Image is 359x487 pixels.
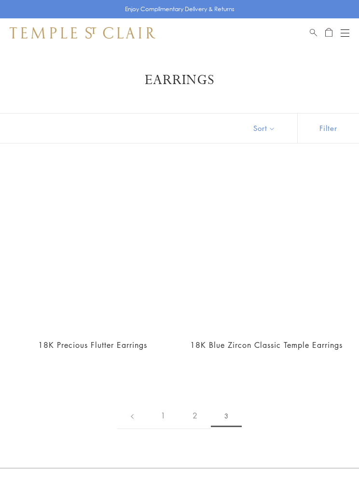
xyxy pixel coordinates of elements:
[341,27,349,39] button: Open navigation
[297,114,359,143] button: Show filters
[147,402,179,429] a: 1
[310,27,317,39] a: Search
[190,340,343,350] a: 18K Blue Zircon Classic Temple Earrings
[12,168,174,330] a: 18K Precious Flutter Earrings
[185,168,347,330] a: 18K Blue Zircon Classic Temple Earrings
[125,4,235,14] p: Enjoy Complimentary Delivery & Returns
[232,114,297,143] button: Show sort by
[24,72,335,89] h1: Earrings
[325,27,332,39] a: Open Shopping Bag
[117,402,147,429] a: Previous page
[179,402,211,429] a: 2
[10,27,155,39] img: Temple St. Clair
[38,340,147,350] a: 18K Precious Flutter Earrings
[211,405,242,427] span: 3
[316,446,349,477] iframe: Gorgias live chat messenger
